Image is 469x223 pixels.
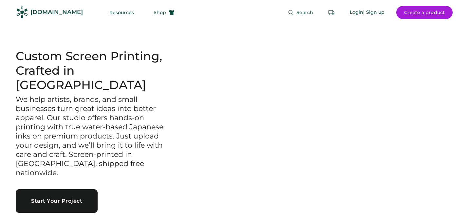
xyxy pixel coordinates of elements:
img: Rendered Logo - Screens [16,7,28,18]
div: Login [350,9,364,16]
button: Search [280,6,321,19]
button: Shop [146,6,182,19]
span: Shop [154,10,166,15]
h3: We help artists, brands, and small businesses turn great ideas into better apparel. Our studio of... [16,95,172,177]
div: | Sign up [363,9,385,16]
button: Create a product [396,6,453,19]
div: [DOMAIN_NAME] [30,8,83,16]
span: Search [296,10,313,15]
h1: Custom Screen Printing, Crafted in [GEOGRAPHIC_DATA] [16,49,172,92]
button: Resources [102,6,142,19]
button: Start Your Project [16,189,98,213]
button: Retrieve an order [325,6,338,19]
